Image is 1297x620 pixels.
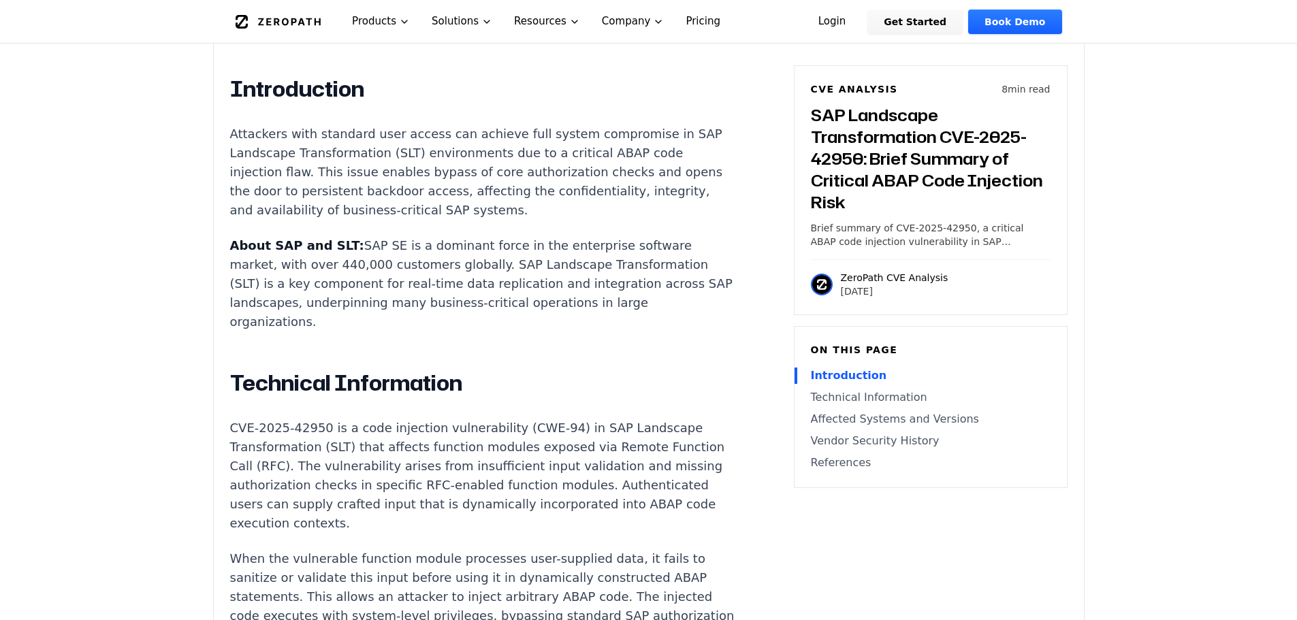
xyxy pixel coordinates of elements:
h2: Introduction [230,76,737,103]
a: Affected Systems and Versions [811,411,1051,427]
p: [DATE] [841,284,948,298]
h2: Technical Information [230,370,737,397]
a: Book Demo [968,10,1061,34]
h3: SAP Landscape Transformation CVE-2025-42950: Brief Summary of Critical ABAP Code Injection Risk [811,104,1051,213]
a: Introduction [811,368,1051,384]
a: Vendor Security History [811,433,1051,449]
a: Technical Information [811,389,1051,406]
a: References [811,455,1051,471]
img: ZeroPath CVE Analysis [811,274,833,295]
p: ZeroPath CVE Analysis [841,271,948,284]
p: 8 min read [1002,82,1050,96]
p: Brief summary of CVE-2025-42950, a critical ABAP code injection vulnerability in SAP Landscape Tr... [811,221,1051,248]
a: Get Started [867,10,963,34]
h6: On this page [811,343,1051,357]
p: CVE-2025-42950 is a code injection vulnerability (CWE-94) in SAP Landscape Transformation (SLT) t... [230,419,737,533]
strong: About SAP and SLT: [230,238,364,252]
h6: CVE Analysis [811,82,898,96]
a: Login [802,10,863,34]
p: SAP SE is a dominant force in the enterprise software market, with over 440,000 customers globall... [230,236,737,331]
p: Attackers with standard user access can achieve full system compromise in SAP Landscape Transform... [230,125,737,220]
